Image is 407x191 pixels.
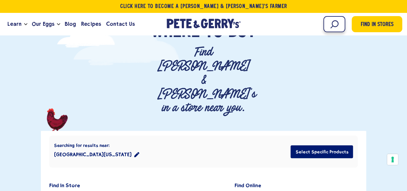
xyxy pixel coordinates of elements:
p: Find [PERSON_NAME] & [PERSON_NAME]'s in a store near you. [157,45,250,115]
a: Recipes [79,15,103,33]
input: Search [323,16,345,32]
a: Find in Stores [352,16,402,32]
span: Recipes [81,20,101,28]
span: Find in Stores [361,21,393,29]
span: Our Eggs [32,20,54,28]
button: Open the dropdown menu for Our Eggs [57,23,60,25]
span: Learn [7,20,22,28]
button: Open the dropdown menu for Learn [24,23,27,25]
a: Learn [5,15,24,33]
button: Your consent preferences for tracking technologies [387,154,398,165]
a: Blog [62,15,79,33]
a: Contact Us [104,15,137,33]
a: Our Eggs [29,15,57,33]
span: Contact Us [106,20,135,28]
span: Blog [65,20,76,28]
